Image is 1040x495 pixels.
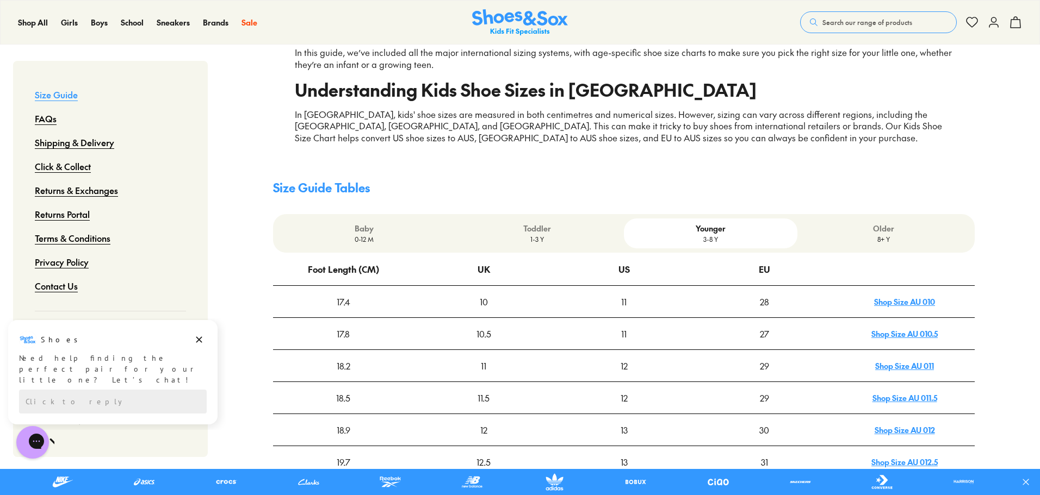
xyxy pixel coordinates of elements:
div: 13 [554,415,694,445]
iframe: Gorgias live chat messenger [11,422,54,462]
a: Shop Size AU 010 [874,296,935,307]
a: Contact Us [35,274,78,298]
h2: Understanding Kids Shoe Sizes in [GEOGRAPHIC_DATA] [295,84,953,96]
div: 10 [414,286,553,317]
div: Reply to the campaigns [19,71,207,95]
a: Click & Collect [35,154,91,178]
a: Returns & Exchanges [35,178,118,202]
div: EU [759,254,770,284]
a: Shop Size AU 012 [875,424,935,435]
img: Shoes logo [19,12,36,30]
a: School [121,17,144,28]
a: Girls [61,17,78,28]
div: Campaign message [8,2,218,106]
p: 3-8 Y [628,234,793,244]
p: In [GEOGRAPHIC_DATA], kids' shoe sizes are measured in both centimetres and numerical sizes. Howe... [295,109,953,145]
button: Search our range of products [800,11,957,33]
a: Privacy Policy [35,250,89,274]
div: Foot Length (CM) [308,254,379,284]
div: 11 [554,318,694,349]
span: Search our range of products [822,17,912,27]
div: UK [478,254,490,284]
a: Shoes & Sox [472,9,568,36]
div: 27 [695,318,834,349]
div: 29 [695,383,834,413]
a: Boys [91,17,108,28]
a: FAQs [35,106,57,130]
div: 10.5 [414,318,553,349]
a: Shop All [18,17,48,28]
div: Message from Shoes. Need help finding the perfect pair for your little one? Let’s chat! [8,12,218,67]
a: Shop Size AU 011 [875,360,934,371]
div: 12 [554,350,694,381]
a: Shop Size AU 011.5 [872,392,937,403]
p: Toddler [455,223,620,234]
div: 18.5 [274,383,413,413]
div: US [618,254,630,284]
div: 17.8 [274,318,413,349]
p: Older [802,223,966,234]
img: SNS_Logo_Responsive.svg [472,9,568,36]
div: 12.5 [414,447,553,477]
a: Sneakers [157,17,190,28]
button: Dismiss campaign [191,14,207,29]
p: Younger [628,223,793,234]
div: 18.9 [274,415,413,445]
p: 8+ Y [802,234,966,244]
a: Sale [242,17,257,28]
a: Brands [203,17,228,28]
a: Shipping & Delivery [35,130,114,154]
div: 31 [695,447,834,477]
div: 13 [554,447,694,477]
a: Shop Size AU 012.5 [871,456,938,467]
p: 0-12 M [282,234,446,244]
a: Shop Size AU 010.5 [871,328,938,339]
div: 19.7 [274,447,413,477]
div: 28 [695,286,834,317]
p: Baby [282,223,446,234]
h4: Size Guide Tables [273,179,975,197]
div: Need help finding the perfect pair for your little one? Let’s chat! [19,34,207,67]
div: 30 [695,415,834,445]
div: 11 [414,350,553,381]
div: 11.5 [414,383,553,413]
h3: Shoes [41,16,84,27]
p: 1-3 Y [455,234,620,244]
div: 18.2 [274,350,413,381]
p: In this guide, we’ve included all the major international sizing systems, with age-specific shoe ... [295,47,953,71]
div: 29 [695,350,834,381]
div: 12 [554,383,694,413]
div: 12 [414,415,553,445]
div: 11 [554,286,694,317]
a: Size Guide [35,83,78,106]
div: 17.4 [274,286,413,317]
a: Returns Portal [35,202,90,226]
a: Terms & Conditions [35,226,110,250]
